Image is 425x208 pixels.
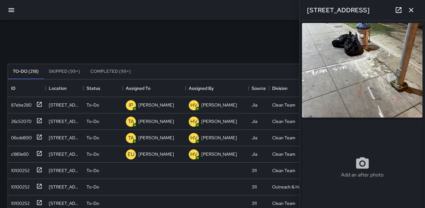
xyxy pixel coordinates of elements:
[272,118,295,124] div: Clean Team
[252,135,257,141] div: Jia
[49,184,80,190] div: 1000 Howard Street
[8,116,31,124] div: 26c52070
[201,151,237,157] p: [PERSON_NAME]
[186,79,249,97] div: Assigned By
[128,118,134,125] p: TA
[85,64,136,79] button: Completed (99+)
[252,167,257,174] div: 311
[87,79,100,97] div: Status
[8,148,29,157] div: c1861e60
[272,184,305,190] div: Outreach & Hospitality
[87,118,99,124] p: To-Do
[138,102,174,108] p: [PERSON_NAME]
[8,79,46,97] div: ID
[87,102,99,108] p: To-Do
[269,79,308,97] div: Division
[201,135,237,141] p: [PERSON_NAME]
[129,101,133,109] p: IP
[190,134,198,142] p: HV
[87,200,99,206] p: To-Do
[252,184,257,190] div: 311
[190,101,198,109] p: HV
[190,151,198,158] p: HV
[128,151,134,158] p: EU
[87,135,99,141] p: To-Do
[138,118,174,124] p: [PERSON_NAME]
[272,79,288,97] div: Division
[138,135,174,141] p: [PERSON_NAME]
[87,151,99,157] p: To-Do
[49,118,80,124] div: 995 Market Street
[252,79,266,97] div: Source
[49,135,80,141] div: 992 Market Street
[46,79,83,97] div: Location
[8,198,30,206] div: 10100252
[272,167,295,174] div: Clean Team
[252,151,257,157] div: Jia
[123,79,186,97] div: Assigned To
[189,79,214,97] div: Assigned By
[128,134,134,142] p: TA
[272,151,295,157] div: Clean Team
[8,99,31,108] div: 87ebe280
[272,135,295,141] div: Clean Team
[138,151,174,157] p: [PERSON_NAME]
[190,118,198,125] p: HV
[49,79,67,97] div: Location
[49,200,80,206] div: 1028 Mission Street
[201,118,237,124] p: [PERSON_NAME]
[49,102,80,108] div: 1098a Market Street
[49,151,80,157] div: 898 Mission Street
[8,64,44,79] button: To-Do (218)
[249,79,269,97] div: Source
[252,200,257,206] div: 311
[126,79,150,97] div: Assigned To
[49,167,80,174] div: 573 Minna Street
[272,200,295,206] div: Clean Team
[87,167,99,174] p: To-Do
[252,118,257,124] div: Jia
[201,102,237,108] p: [PERSON_NAME]
[11,79,15,97] div: ID
[272,102,295,108] div: Clean Team
[44,64,85,79] button: Skipped (99+)
[8,181,30,190] div: 10100252
[252,102,257,108] div: Jia
[8,132,32,141] div: 06cdd690
[8,165,30,174] div: 10100252
[83,79,123,97] div: Status
[87,184,99,190] p: To-Do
